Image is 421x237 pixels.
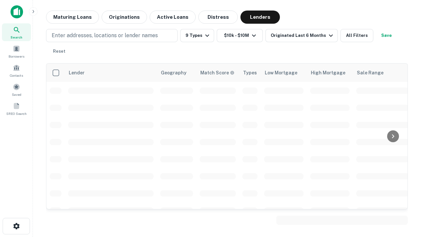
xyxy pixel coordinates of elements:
button: Maturing Loans [46,11,99,24]
button: Active Loans [150,11,196,24]
a: Borrowers [2,42,31,60]
div: Types [243,69,257,77]
div: Geography [161,69,186,77]
span: Borrowers [9,54,24,59]
button: 9 Types [180,29,214,42]
span: Saved [12,92,21,97]
a: Contacts [2,62,31,79]
a: SREO Search [2,100,31,118]
span: SREO Search [6,111,27,116]
div: High Mortgage [311,69,345,77]
div: Lender [69,69,85,77]
span: Search [11,35,22,40]
th: Low Mortgage [261,64,307,82]
th: Sale Range [353,64,412,82]
img: capitalize-icon.png [11,5,23,18]
th: Lender [65,64,157,82]
button: Reset [49,45,70,58]
button: All Filters [340,29,373,42]
th: Capitalize uses an advanced AI algorithm to match your search with the best lender. The match sco... [196,64,239,82]
p: Enter addresses, locations or lender names [52,32,158,39]
iframe: Chat Widget [388,163,421,195]
button: Distress [198,11,238,24]
button: Save your search to get updates of matches that match your search criteria. [376,29,397,42]
div: Originated Last 6 Months [271,32,335,39]
span: Contacts [10,73,23,78]
button: Lenders [240,11,280,24]
th: Types [239,64,261,82]
a: Search [2,23,31,41]
th: Geography [157,64,196,82]
h6: Match Score [200,69,233,76]
th: High Mortgage [307,64,353,82]
button: Originated Last 6 Months [265,29,338,42]
button: Originations [102,11,147,24]
button: Enter addresses, locations or lender names [46,29,178,42]
div: Low Mortgage [265,69,297,77]
button: $10k - $10M [217,29,263,42]
a: Saved [2,81,31,98]
div: Sale Range [357,69,384,77]
div: Capitalize uses an advanced AI algorithm to match your search with the best lender. The match sco... [200,69,235,76]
